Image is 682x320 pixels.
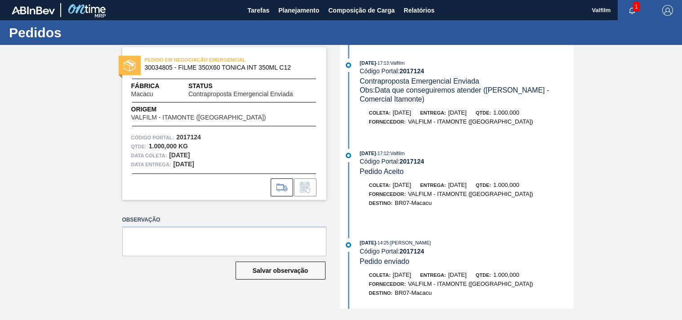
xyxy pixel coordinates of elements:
img: TNhmsLtSVTkK8tSr43FrP2fwEKptu5GPRR3wAAAABJRU5ErkJggg== [12,6,55,14]
h1: Pedidos [9,27,169,38]
label: Observação [122,213,326,227]
strong: 2017124 [400,248,424,255]
span: VALFILM - ITAMONTE ([GEOGRAPHIC_DATA]) [131,114,266,121]
strong: [DATE] [169,151,190,159]
span: Pedido enviado [360,258,409,265]
button: Notificações [618,4,646,17]
span: 1.000,000 [493,109,519,116]
span: Status [188,81,317,91]
span: Entrega: [420,272,446,278]
span: [DATE] [393,182,411,188]
span: Destino: [369,290,393,296]
img: Logout [662,5,673,16]
span: : [PERSON_NAME] [389,240,431,245]
span: Qtde : [131,142,147,151]
span: Data entrega: [131,160,171,169]
span: Qtde: [476,182,491,188]
span: Fornecedor: [369,281,406,287]
img: atual [346,62,351,68]
span: [DATE] [360,151,376,156]
span: Contraproposta Emergencial Enviada [188,91,293,98]
div: Informar alteração no pedido [294,178,316,196]
span: [DATE] [393,271,411,278]
span: Composição de Carga [328,5,395,16]
span: Pedido Aceito [360,168,404,175]
span: [DATE] [448,271,467,278]
div: Código Portal: [360,67,573,75]
strong: 2017124 [176,133,201,141]
span: Qtde: [476,272,491,278]
span: VALFILM - ITAMONTE ([GEOGRAPHIC_DATA]) [408,280,533,287]
span: 1.000,000 [493,271,519,278]
span: : Valfilm [389,60,405,66]
span: [DATE] [448,182,467,188]
span: [DATE] [360,240,376,245]
span: PEDIDO EM NEGOCIAÇÃO EMERGENCIAL [145,55,271,64]
span: Qtde: [476,110,491,116]
span: - 14:25 [376,240,389,245]
span: Coleta: [369,110,391,116]
span: Fornecedor: [369,191,406,197]
span: Código Portal: [131,133,174,142]
span: Contraproposta Emergencial Enviada [360,77,479,85]
span: Entrega: [420,182,446,188]
button: Salvar observação [236,262,325,280]
strong: 2017124 [400,67,424,75]
span: 1 [633,2,640,12]
span: [DATE] [448,109,467,116]
div: Ir para Composição de Carga [271,178,293,196]
span: Fornecedor: [369,119,406,124]
img: atual [346,153,351,158]
span: 30034805 - FILME 350X60 TONICA INT 350ML C12 [145,64,308,71]
span: Obs: Data que conseguiremos atender ([PERSON_NAME] - Comercial Itamonte) [360,86,551,103]
span: Macacu [131,91,153,98]
span: BR07-Macacu [395,289,432,296]
span: VALFILM - ITAMONTE ([GEOGRAPHIC_DATA]) [408,118,533,125]
span: - 17:12 [376,151,389,156]
span: Data coleta: [131,151,167,160]
div: Código Portal: [360,248,573,255]
span: VALFILM - ITAMONTE ([GEOGRAPHIC_DATA]) [408,191,533,197]
span: Fábrica [131,81,182,91]
span: Tarefas [247,5,269,16]
strong: [DATE] [174,160,194,168]
span: BR07-Macacu [395,200,432,206]
img: atual [346,242,351,248]
span: 1.000,000 [493,182,519,188]
span: Destino: [369,200,393,206]
div: Código Portal: [360,158,573,165]
span: Relatórios [404,5,434,16]
span: Coleta: [369,272,391,278]
strong: 2017124 [400,158,424,165]
span: Coleta: [369,182,391,188]
span: Entrega: [420,110,446,116]
strong: 1.000,000 KG [149,142,188,150]
img: status [124,60,135,71]
span: [DATE] [360,60,376,66]
span: : Valfilm [389,151,405,156]
span: - 17:13 [376,61,389,66]
span: [DATE] [393,109,411,116]
span: Planejamento [278,5,319,16]
span: Origem [131,105,292,114]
